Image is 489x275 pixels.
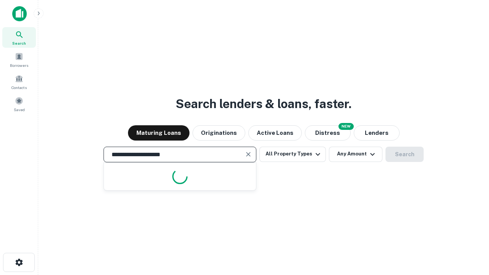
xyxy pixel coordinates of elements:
a: Search [2,27,36,48]
img: capitalize-icon.png [12,6,27,21]
button: All Property Types [259,147,326,162]
span: Contacts [11,84,27,91]
button: Clear [243,149,254,160]
button: Active Loans [248,125,302,141]
button: Maturing Loans [128,125,189,141]
span: Search [12,40,26,46]
h3: Search lenders & loans, faster. [176,95,351,113]
button: Any Amount [329,147,382,162]
span: Saved [14,107,25,113]
div: NEW [338,123,354,130]
a: Contacts [2,71,36,92]
button: Search distressed loans with lien and other non-mortgage details. [305,125,351,141]
a: Saved [2,94,36,114]
span: Borrowers [10,62,28,68]
button: Lenders [354,125,400,141]
a: Borrowers [2,49,36,70]
iframe: Chat Widget [451,214,489,251]
button: Originations [193,125,245,141]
